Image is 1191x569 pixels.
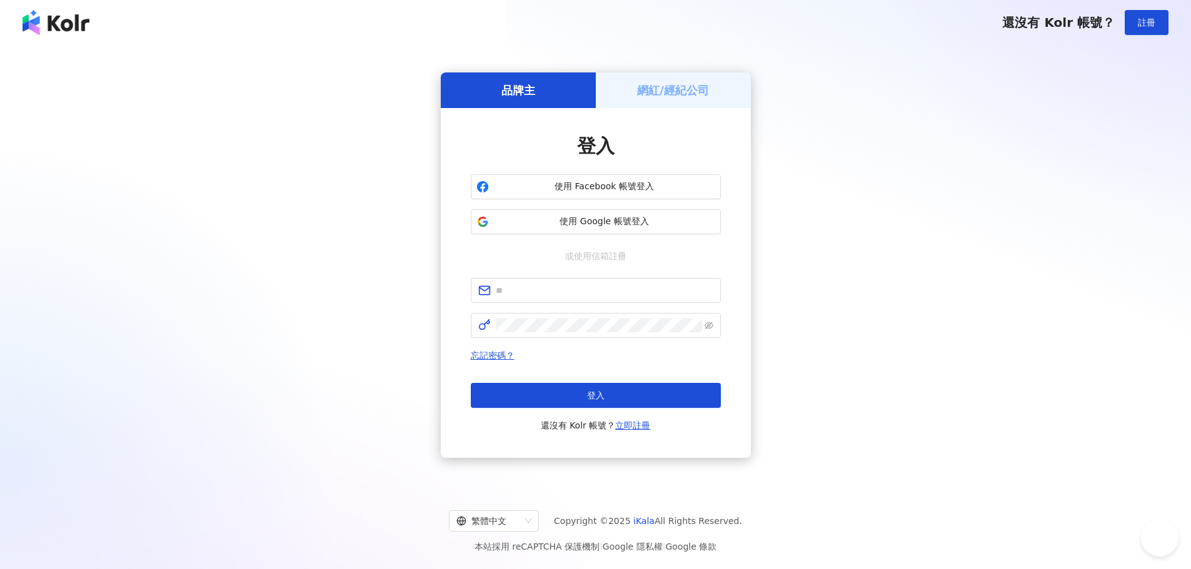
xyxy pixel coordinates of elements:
[471,174,721,199] button: 使用 Facebook 帳號登入
[665,542,716,552] a: Google 條款
[705,321,713,330] span: eye-invisible
[471,383,721,408] button: 登入
[23,10,89,35] img: logo
[494,215,715,228] span: 使用 Google 帳號登入
[554,513,742,528] span: Copyright © 2025 All Rights Reserved.
[475,539,716,554] span: 本站採用 reCAPTCHA 保護機制
[663,542,666,552] span: |
[637,82,709,98] h5: 網紅/經紀公司
[471,350,515,360] a: 忘記密碼？
[501,82,535,98] h5: 品牌主
[494,181,715,193] span: 使用 Facebook 帳號登入
[1125,10,1168,35] button: 註冊
[603,542,663,552] a: Google 隱私權
[1002,15,1115,30] span: 還沒有 Kolr 帳號？
[471,209,721,234] button: 使用 Google 帳號登入
[1138,17,1155,27] span: 註冊
[456,511,520,531] div: 繁體中文
[587,390,605,400] span: 登入
[556,249,635,263] span: 或使用信箱註冊
[577,135,615,157] span: 登入
[633,516,655,526] a: iKala
[1141,519,1178,557] iframe: Help Scout Beacon - Open
[600,542,603,552] span: |
[615,420,650,430] a: 立即註冊
[541,418,651,433] span: 還沒有 Kolr 帳號？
